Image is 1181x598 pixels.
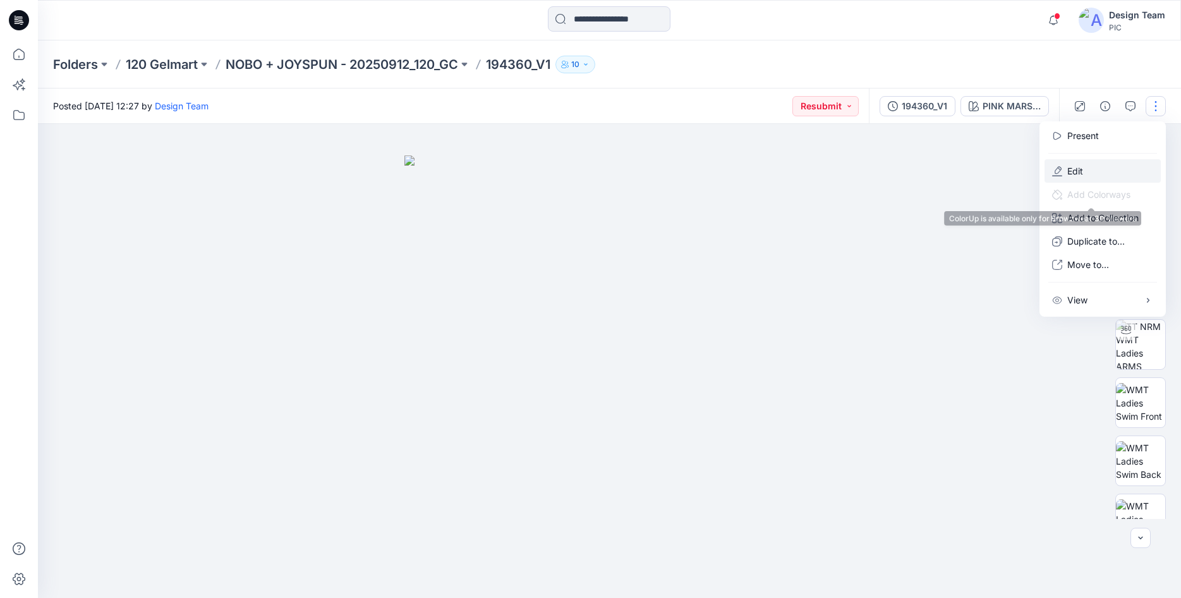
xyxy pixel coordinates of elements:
span: Posted [DATE] 12:27 by [53,99,209,113]
div: 194360_V1 [902,99,947,113]
p: 10 [571,58,579,71]
img: eyJhbGciOiJIUzI1NiIsImtpZCI6IjAiLCJzbHQiOiJzZXMiLCJ0eXAiOiJKV1QifQ.eyJkYXRhIjp7InR5cGUiOiJzdG9yYW... [404,156,815,598]
div: Design Team [1109,8,1165,23]
p: Move to... [1067,258,1109,271]
p: Duplicate to... [1067,235,1125,248]
button: 194360_V1 [880,96,955,116]
p: 194360_V1 [486,56,550,73]
a: 120 Gelmart [126,56,198,73]
button: 10 [555,56,595,73]
div: PINK MARSHMELLOW [983,99,1041,113]
a: Folders [53,56,98,73]
a: Edit [1067,164,1083,178]
button: PINK MARSHMELLOW [960,96,1049,116]
a: NOBO + JOYSPUN - 20250912_120_GC [226,56,458,73]
img: WMT Ladies Swim Left [1116,499,1165,539]
a: Design Team [155,101,209,111]
img: WMT Ladies Swim Back [1116,441,1165,481]
img: TT NRM WMT Ladies ARMS DOWN [1116,320,1165,369]
img: WMT Ladies Swim Front [1116,383,1165,423]
p: Add to Collection [1067,211,1139,224]
p: View [1067,293,1087,307]
button: Details [1095,96,1115,116]
img: avatar [1079,8,1104,33]
a: Present [1067,129,1099,142]
div: PIC [1109,23,1165,32]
